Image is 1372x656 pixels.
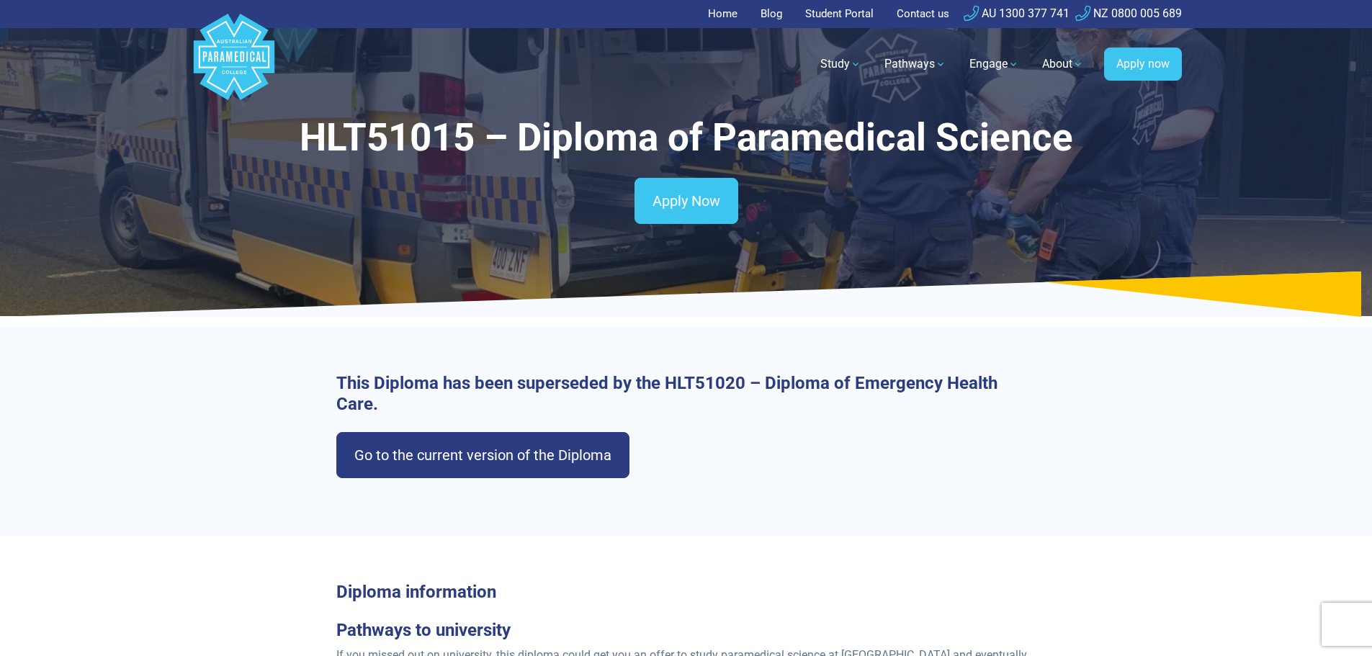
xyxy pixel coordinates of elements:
a: About [1034,44,1093,84]
a: Apply Now [635,178,738,224]
h1: HLT51015 – Diploma of Paramedical Science [265,115,1108,161]
h3: Diploma information [336,582,1036,603]
a: Australian Paramedical College [191,28,277,101]
a: Engage [961,44,1028,84]
a: AU 1300 377 741 [964,6,1070,20]
h3: This Diploma has been superseded by the HLT51020 – Diploma of Emergency Health Care. [336,373,1036,415]
a: Study [812,44,870,84]
a: Apply now [1104,48,1182,81]
a: NZ 0800 005 689 [1075,6,1182,20]
h3: Pathways to university [336,620,1036,641]
a: Go to the current version of the Diploma [336,432,629,478]
a: Pathways [876,44,955,84]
